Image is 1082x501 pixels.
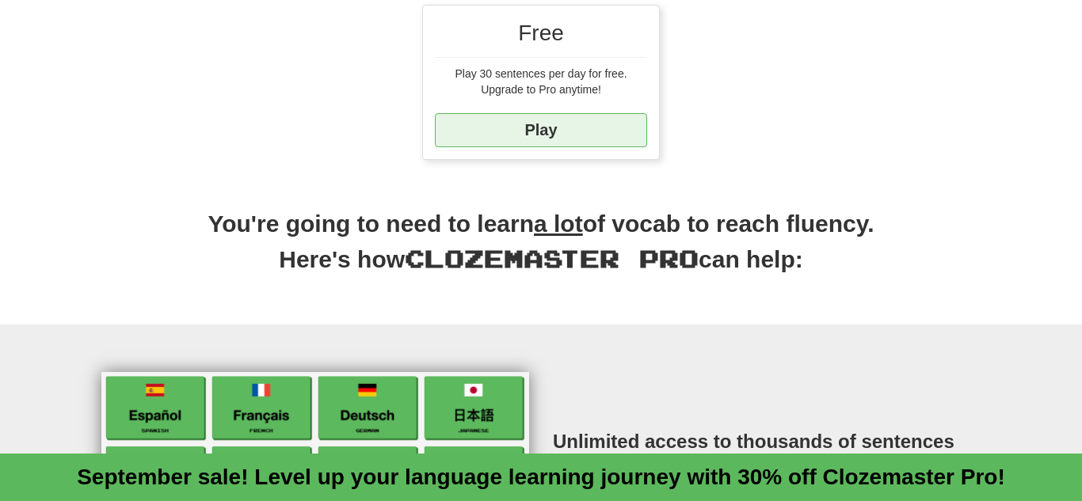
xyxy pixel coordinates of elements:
u: a lot [534,211,583,237]
span: Clozemaster Pro [405,244,699,272]
div: Upgrade to Pro anytime! [435,82,647,97]
div: Play 30 sentences per day for free. [435,66,647,82]
a: Play [435,113,647,147]
h2: You're going to need to learn of vocab to reach fluency. Here's how can help: [90,207,992,293]
div: Free [435,17,647,58]
a: September sale! Level up your language learning journey with 30% off Clozemaster Pro! [77,465,1005,489]
strong: Unlimited access to thousands of sentences for over 50 languages. [553,431,954,479]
